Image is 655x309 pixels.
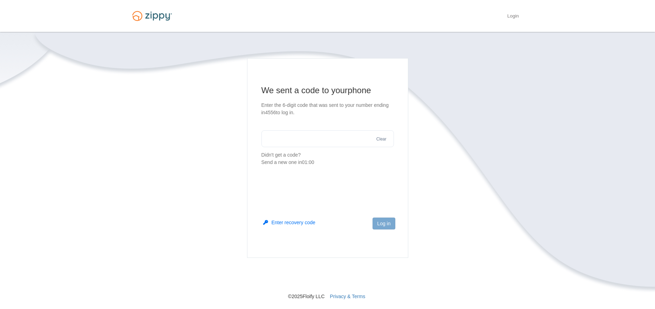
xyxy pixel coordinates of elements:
p: Enter the 6-digit code that was sent to your number ending in 4556 to log in. [261,102,394,116]
button: Log in [373,218,395,229]
a: Login [507,13,519,20]
div: Send a new one in 01:00 [261,159,394,166]
img: Logo [128,8,176,24]
button: Enter recovery code [263,219,315,226]
h1: We sent a code to your phone [261,85,394,96]
a: Privacy & Terms [330,294,365,299]
button: Clear [374,136,389,143]
p: Didn't get a code? [261,151,394,166]
nav: © 2025 Floify LLC [128,258,527,300]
